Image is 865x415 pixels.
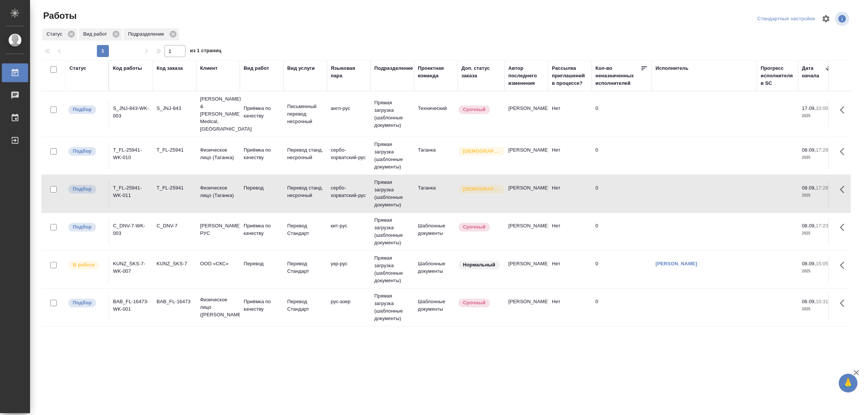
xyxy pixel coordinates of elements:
p: Вид работ [83,30,110,38]
p: 10:31 [816,299,828,304]
div: T_FL-25941 [157,146,193,154]
p: Статус [47,30,65,38]
td: [PERSON_NAME] [505,143,548,169]
p: Срочный [463,299,485,307]
p: Перевод [244,260,280,268]
p: Перевод Стандарт [287,260,323,275]
div: Дата начала [802,65,824,80]
p: 2025 [802,192,832,199]
div: Клиент [200,65,217,72]
td: Шаблонные документы [414,256,458,283]
p: 17:28 [816,147,828,153]
a: [PERSON_NAME] [656,261,697,266]
p: 17:28 [816,185,828,191]
div: Вид работ [244,65,269,72]
p: 08.09, [802,185,816,191]
div: Рассылка приглашений в процессе? [552,65,588,87]
div: Доп. статус заказа [461,65,501,80]
td: T_FL-25941-WK-010 [109,143,153,169]
button: 🙏 [839,374,857,392]
td: BAB_FL-16473-WK-001 [109,294,153,320]
td: 0 [592,143,652,169]
button: Здесь прячутся важные кнопки [835,256,853,274]
div: C_DNV-7 [157,222,193,230]
p: Перевод Стандарт [287,222,323,237]
p: 2025 [802,305,832,313]
span: Работы [41,10,77,22]
button: Здесь прячутся важные кнопки [835,143,853,161]
div: Исполнитель выполняет работу [68,260,105,270]
p: 2025 [802,112,832,120]
div: Вид услуги [287,65,315,72]
td: Шаблонные документы [414,294,458,320]
p: Приёмка по качеству [244,298,280,313]
td: Прямая загрузка (шаблонные документы) [371,213,414,250]
p: Подбор [73,299,92,307]
div: Можно подбирать исполнителей [68,222,105,232]
p: Срочный [463,223,485,231]
td: [PERSON_NAME] [505,218,548,245]
p: 08.09, [802,223,816,229]
p: ООО «СКС» [200,260,236,268]
p: 17:23 [816,223,828,229]
p: Подбор [73,106,92,113]
p: Подразделение [128,30,167,38]
p: Срочный [463,106,485,113]
p: [PERSON_NAME] РУС [200,222,236,237]
div: Статус [42,29,77,41]
div: Автор последнего изменения [508,65,544,87]
div: split button [755,13,817,25]
p: Перевод [244,184,280,192]
span: Настроить таблицу [817,10,835,28]
div: Языковая пара [331,65,367,80]
div: Кол-во неназначенных исполнителей [595,65,640,87]
div: Проектная команда [418,65,454,80]
td: Прямая загрузка (шаблонные документы) [371,289,414,326]
td: Нет [548,180,592,207]
p: Перевод станд. несрочный [287,184,323,199]
td: Прямая загрузка (шаблонные документы) [371,175,414,212]
div: T_FL-25941 [157,184,193,192]
p: 08.09, [802,261,816,266]
div: Вид работ [79,29,122,41]
p: Письменный перевод несрочный [287,103,323,125]
td: Шаблонные документы [414,218,458,245]
td: C_DNV-7-WK-003 [109,218,153,245]
td: Нет [548,143,592,169]
td: [PERSON_NAME] [505,180,548,207]
p: Перевод станд. несрочный [287,146,323,161]
td: Нет [548,101,592,127]
td: S_JNJ-843-WK-003 [109,101,153,127]
td: Прямая загрузка (шаблонные документы) [371,95,414,133]
p: Приёмка по качеству [244,146,280,161]
p: Перевод Стандарт [287,298,323,313]
td: 0 [592,180,652,207]
td: 0 [592,101,652,127]
p: Нормальный [463,261,495,269]
button: Здесь прячутся важные кнопки [835,180,853,198]
td: T_FL-25941-WK-011 [109,180,153,207]
div: Можно подбирать исполнителей [68,146,105,156]
p: Подбор [73,147,92,155]
td: Технический [414,101,458,127]
td: Таганка [414,180,458,207]
p: 2025 [802,154,832,161]
span: Посмотреть информацию [835,12,851,26]
td: англ-рус [327,101,371,127]
p: Приёмка по качеству [244,222,280,237]
button: Здесь прячутся важные кнопки [835,294,853,312]
div: Исполнитель [656,65,689,72]
div: Можно подбирать исполнителей [68,298,105,308]
td: [PERSON_NAME] [505,256,548,283]
div: Можно подбирать исполнителей [68,184,105,194]
div: S_JNJ-843 [157,105,193,112]
p: Приёмка по качеству [244,105,280,120]
td: рус-азер [327,294,371,320]
td: сербо-хорватский-рус [327,143,371,169]
td: Таганка [414,143,458,169]
td: 0 [592,218,652,245]
span: 🙏 [842,375,854,391]
p: Физическое лицо (Таганка) [200,184,236,199]
p: 2025 [802,268,832,275]
p: Подбор [73,185,92,193]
